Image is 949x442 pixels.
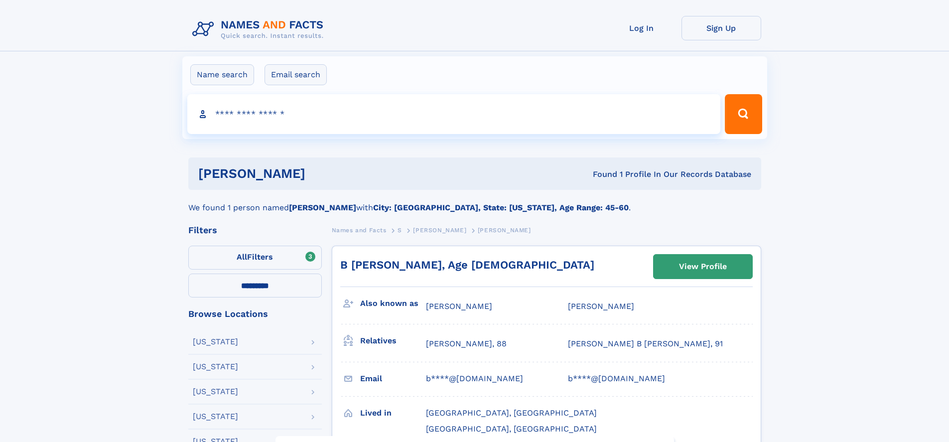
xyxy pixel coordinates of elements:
[188,226,322,235] div: Filters
[478,227,531,234] span: [PERSON_NAME]
[398,224,402,236] a: S
[237,252,247,262] span: All
[426,424,597,434] span: [GEOGRAPHIC_DATA], [GEOGRAPHIC_DATA]
[602,16,681,40] a: Log In
[426,301,492,311] span: [PERSON_NAME]
[198,167,449,180] h1: [PERSON_NAME]
[413,227,466,234] span: [PERSON_NAME]
[193,413,238,421] div: [US_STATE]
[188,190,761,214] div: We found 1 person named with .
[360,332,426,349] h3: Relatives
[332,224,387,236] a: Names and Facts
[654,255,752,279] a: View Profile
[426,338,507,349] a: [PERSON_NAME], 88
[681,16,761,40] a: Sign Up
[426,408,597,418] span: [GEOGRAPHIC_DATA], [GEOGRAPHIC_DATA]
[193,338,238,346] div: [US_STATE]
[289,203,356,212] b: [PERSON_NAME]
[679,255,727,278] div: View Profile
[187,94,721,134] input: search input
[725,94,762,134] button: Search Button
[398,227,402,234] span: S
[360,370,426,387] h3: Email
[568,301,634,311] span: [PERSON_NAME]
[568,338,723,349] a: [PERSON_NAME] B [PERSON_NAME], 91
[265,64,327,85] label: Email search
[188,16,332,43] img: Logo Names and Facts
[449,169,751,180] div: Found 1 Profile In Our Records Database
[413,224,466,236] a: [PERSON_NAME]
[340,259,594,271] a: B [PERSON_NAME], Age [DEMOGRAPHIC_DATA]
[193,363,238,371] div: [US_STATE]
[190,64,254,85] label: Name search
[373,203,629,212] b: City: [GEOGRAPHIC_DATA], State: [US_STATE], Age Range: 45-60
[188,309,322,318] div: Browse Locations
[360,295,426,312] h3: Also known as
[188,246,322,270] label: Filters
[193,388,238,396] div: [US_STATE]
[360,405,426,422] h3: Lived in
